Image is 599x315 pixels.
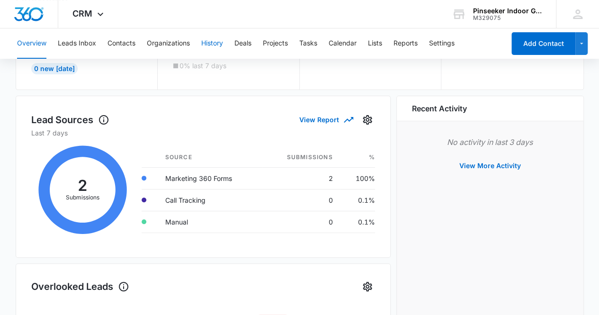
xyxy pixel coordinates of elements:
h1: Lead Sources [31,113,109,127]
button: Leads Inbox [58,28,96,59]
div: account name [473,7,542,15]
span: CRM [72,9,92,18]
th: % [340,147,375,168]
h6: Recent Activity [412,103,467,114]
td: 2 [262,167,340,189]
th: Submissions [262,147,340,168]
button: Settings [360,112,375,127]
button: Overview [17,28,46,59]
button: History [201,28,223,59]
td: Manual [158,211,262,233]
button: Calendar [329,28,357,59]
p: 0% last 7 days [179,63,226,69]
button: Projects [263,28,288,59]
td: 100% [340,167,375,189]
p: 0 [315,44,323,59]
p: No activity in last 3 days [412,136,568,148]
p: Last 7 days [31,128,375,138]
h1: Overlooked Leads [31,279,129,294]
button: Organizations [147,28,190,59]
th: Source [158,147,262,168]
button: View Report [299,111,352,128]
p: 0 [456,44,465,59]
td: 0 [262,211,340,233]
p: 2 [173,44,181,59]
td: 0.1% [340,211,375,233]
button: Add Contact [511,32,575,55]
td: Call Tracking [158,189,262,211]
button: Settings [429,28,455,59]
td: 0.1% [340,189,375,211]
button: Reports [393,28,418,59]
div: 0 New [DATE] [31,63,78,74]
div: account id [473,15,542,21]
button: Settings [360,279,375,294]
button: View More Activity [450,154,530,177]
td: 0 [262,189,340,211]
button: Tasks [299,28,317,59]
button: Deals [234,28,251,59]
button: Contacts [107,28,135,59]
td: Marketing 360 Forms [158,167,262,189]
button: Lists [368,28,382,59]
p: 8 [31,44,40,59]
